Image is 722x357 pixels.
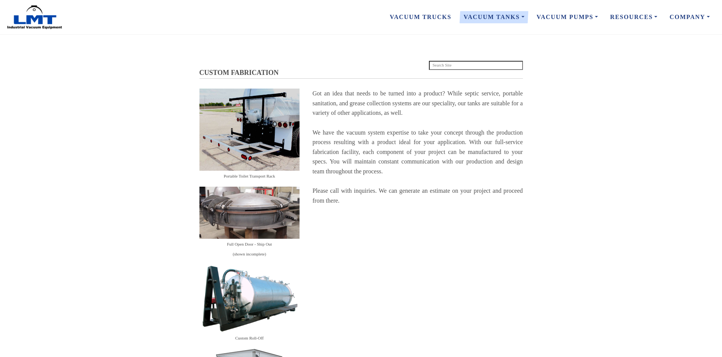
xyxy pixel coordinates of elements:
div: Got an idea that needs to be turned into a product? While septic service, portable sanitation, an... [312,89,523,205]
span: Full Open Door - Ship Out (shown incomplete) [227,242,272,256]
span: Portable Toilet Transport Rack [224,174,275,178]
a: Company [663,9,716,25]
span: Custom Roll-Off [235,336,264,340]
a: Vacuum Trucks [384,9,457,25]
img: LMT [6,5,63,30]
img: Stacks Image 12491 [199,264,300,332]
img: Stacks Image 12495 [199,89,300,171]
a: Vacuum Pumps [531,9,604,25]
input: Search Site [429,61,523,70]
span: CUSTOM FABRICATION [199,69,279,76]
a: Vacuum Tanks [457,9,531,25]
img: Stacks Image 12501 [199,187,300,239]
a: Resources [604,9,663,25]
